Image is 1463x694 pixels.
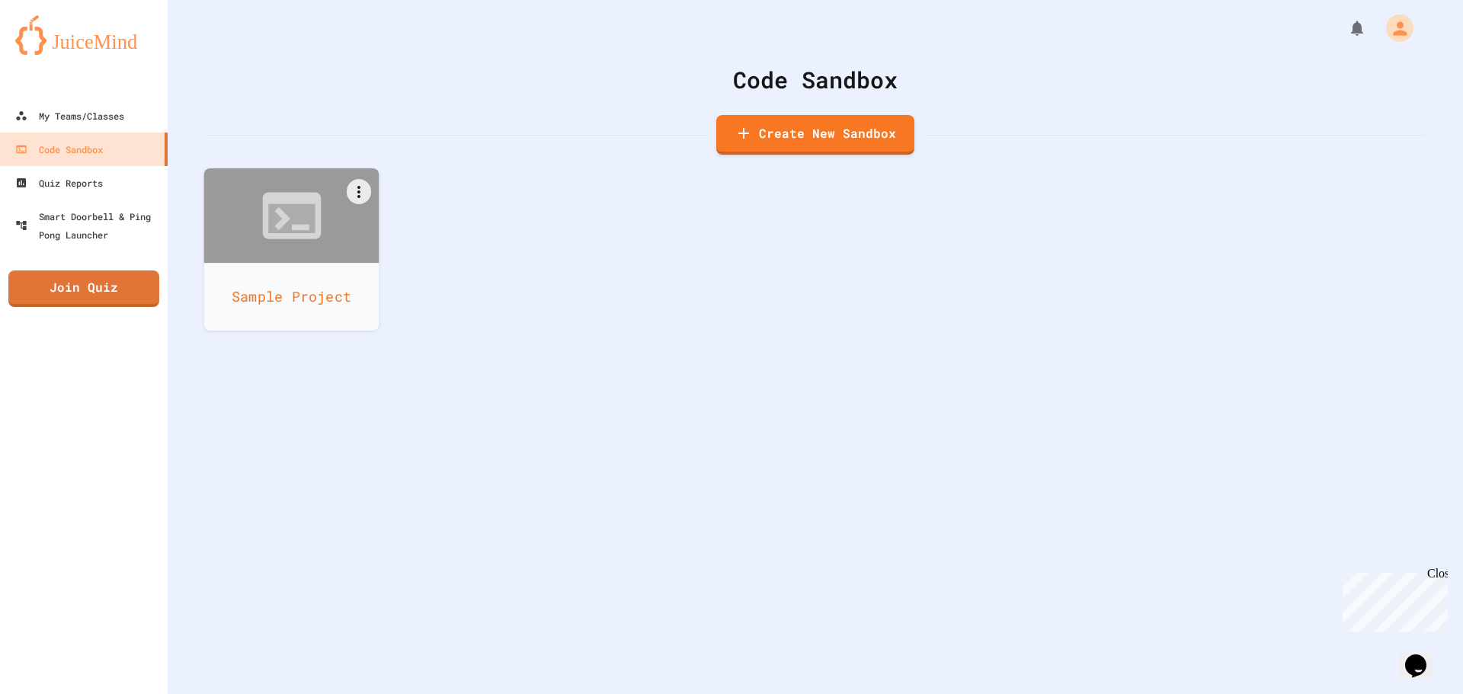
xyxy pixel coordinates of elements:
[204,168,379,331] a: Sample Project
[204,263,379,331] div: Sample Project
[1399,633,1448,679] iframe: chat widget
[15,207,162,244] div: Smart Doorbell & Ping Pong Launcher
[1320,15,1370,41] div: My Notifications
[1337,567,1448,632] iframe: chat widget
[1370,11,1417,46] div: My Account
[6,6,105,97] div: Chat with us now!Close
[15,107,124,125] div: My Teams/Classes
[15,140,103,158] div: Code Sandbox
[15,15,152,55] img: logo-orange.svg
[206,62,1425,97] div: Code Sandbox
[8,270,159,307] a: Join Quiz
[15,174,103,192] div: Quiz Reports
[716,115,914,155] a: Create New Sandbox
